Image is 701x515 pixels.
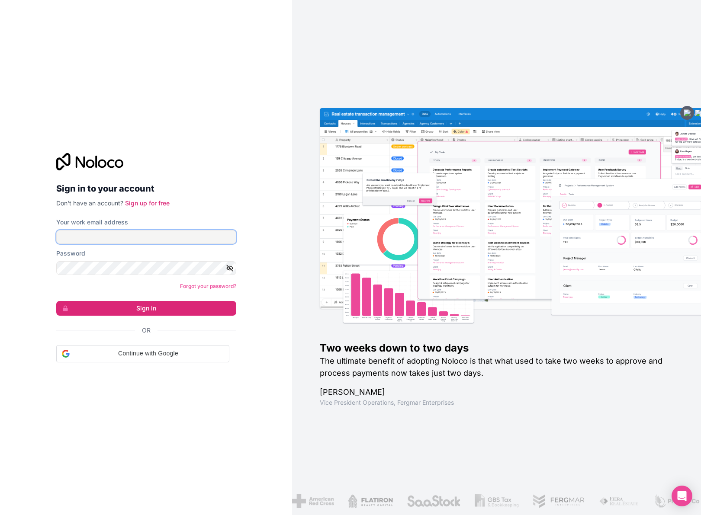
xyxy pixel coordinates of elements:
[180,283,236,289] a: Forgot your password?
[672,486,692,506] div: Open Intercom Messenger
[320,398,673,407] h1: Vice President Operations , Fergmar Enterprises
[142,326,151,335] span: Or
[320,386,673,398] h1: [PERSON_NAME]
[56,345,229,362] div: Continue with Google
[125,199,170,207] a: Sign up for free
[73,349,224,358] span: Continue with Google
[653,494,700,508] img: /assets/phoenix-BREaitsQ.png
[599,494,640,508] img: /assets/fiera-fwj2N5v4.png
[474,494,518,508] img: /assets/gbstax-C-GtDUiK.png
[347,494,392,508] img: /assets/flatiron-C8eUkumj.png
[320,341,673,355] h1: Two weeks down to two days
[56,249,85,258] label: Password
[292,494,334,508] img: /assets/american-red-cross-BAupjrZR.png
[56,261,236,275] input: Password
[406,494,461,508] img: /assets/saastock-C6Zbiodz.png
[56,230,236,244] input: Email address
[532,494,585,508] img: /assets/fergmar-CudnrXN5.png
[56,199,123,207] span: Don't have an account?
[56,301,236,316] button: Sign in
[56,218,128,227] label: Your work email address
[56,181,236,196] h2: Sign in to your account
[320,355,673,379] h2: The ultimate benefit of adopting Noloco is that what used to take two weeks to approve and proces...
